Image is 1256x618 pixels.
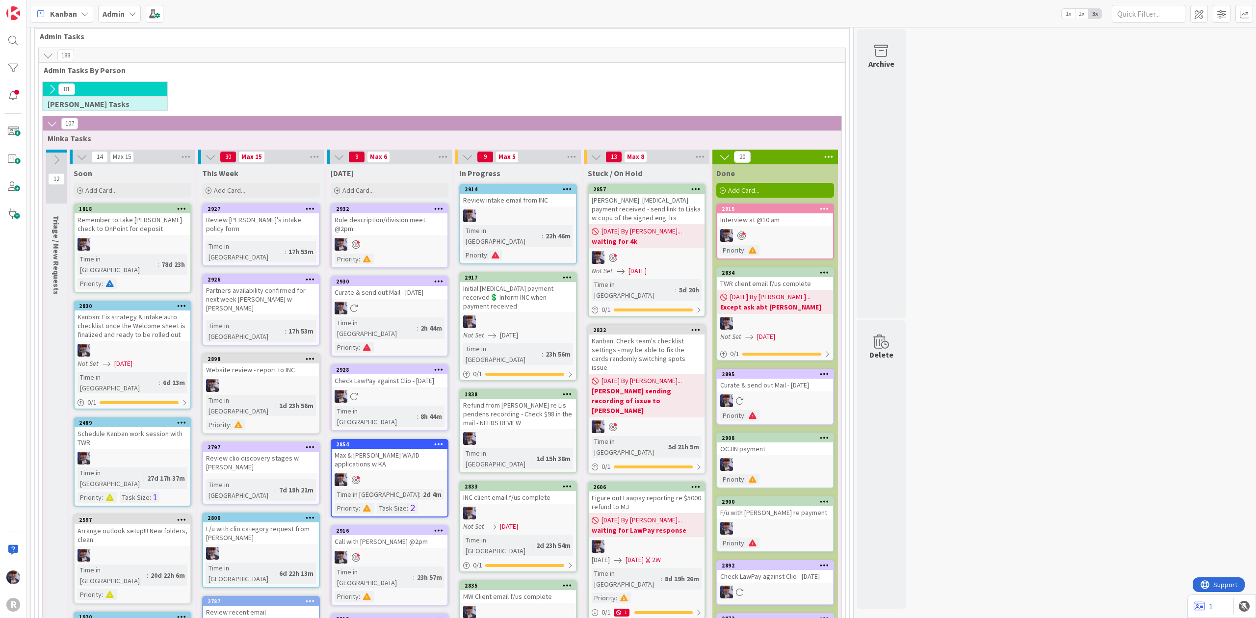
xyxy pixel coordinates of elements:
div: 2916Call with [PERSON_NAME] @2pm [332,526,447,548]
div: 2830Kanban: Fix strategy & intake auto checklist once the Welcome sheet is finalized and ready to... [75,302,190,341]
span: : [275,400,277,411]
img: Visit kanbanzone.com [6,6,20,20]
span: : [417,411,418,422]
span: 0 / 1 [473,369,482,379]
div: 2916 [336,527,447,534]
span: : [417,323,418,334]
div: Review intake email from INC [460,194,576,206]
div: 2833 [465,483,576,490]
div: Time in [GEOGRAPHIC_DATA] [78,372,159,393]
div: 2800F/u with clio category request from [PERSON_NAME] [203,514,319,544]
span: 0 / 1 [473,560,482,570]
div: 2489 [75,418,190,427]
div: 2932 [336,206,447,212]
img: ML [335,238,347,251]
div: ML [589,251,705,264]
span: : [675,284,677,295]
div: Priority [720,245,744,256]
input: Quick Filter... [1112,5,1185,23]
span: 0 / 1 [730,349,739,359]
div: 2908OCJIN payment [717,434,833,455]
div: 2916 [332,526,447,535]
span: Kanban [50,8,77,20]
span: 0 / 1 [87,397,97,408]
span: 0 / 1 [602,462,611,472]
div: 2892Check LawPay against Clio - [DATE] [717,561,833,583]
div: ML [460,209,576,222]
div: 2h 44m [418,323,445,334]
div: ML [460,315,576,328]
div: OCJIN payment [717,442,833,455]
a: 2927Review [PERSON_NAME]'s intake policy formTime in [GEOGRAPHIC_DATA]:17h 53m [202,204,320,266]
div: 2930Curate & send out Mail - [DATE] [332,277,447,299]
img: ML [720,317,733,330]
span: : [102,278,103,289]
div: Time in [GEOGRAPHIC_DATA] [463,535,532,556]
span: : [143,473,145,484]
div: 2606 [589,483,705,491]
span: : [285,246,286,257]
div: 2W [652,555,661,565]
div: Figure out Lawpay reporting re $5000 refund to MJ [589,491,705,513]
div: Time in [GEOGRAPHIC_DATA] [592,279,675,301]
div: Time in [GEOGRAPHIC_DATA] [78,565,147,586]
div: 17h 53m [286,326,316,336]
div: Time in [GEOGRAPHIC_DATA] [335,566,413,588]
div: 2834 [717,268,833,277]
b: waiting for 4k [592,236,702,246]
div: 2930 [336,278,447,285]
div: 2800 [208,515,319,521]
a: 2800F/u with clio category request from [PERSON_NAME]MLTime in [GEOGRAPHIC_DATA]:6d 22h 13m [202,513,320,588]
div: 2917 [465,274,576,281]
div: Remember to take [PERSON_NAME] check to OnPoint for deposit [75,213,190,235]
img: ML [78,238,90,251]
span: 0 / 1 [602,305,611,315]
div: 2914 [460,185,576,194]
div: 0/1 [460,559,576,571]
div: 1838Refund from [PERSON_NAME] re Lis pendens recording - Check $98 in the mail - NEEDS REVIEW [460,390,576,429]
div: 2489Schedule Kanban work session with TWR [75,418,190,449]
div: Time in [GEOGRAPHIC_DATA] [335,489,419,500]
a: 2489Schedule Kanban work session with TWRMLTime in [GEOGRAPHIC_DATA]:27d 17h 37mPriority:Task Size: [74,417,191,507]
span: Add Card... [728,186,759,195]
a: 2908OCJIN paymentMLPriority: [716,433,834,489]
div: 2900F/u with [PERSON_NAME] re payment [717,497,833,519]
a: 1838Refund from [PERSON_NAME] re Lis pendens recording - Check $98 in the mail - NEEDS REVIEWMLTi... [459,389,577,473]
div: Time in [GEOGRAPHIC_DATA] [463,448,532,469]
a: 2900F/u with [PERSON_NAME] re paymentMLPriority: [716,496,834,552]
div: Time in [GEOGRAPHIC_DATA] [335,406,417,427]
div: 23h 56m [543,349,573,360]
div: 2900 [722,498,833,505]
div: ML [717,522,833,535]
div: 2833INC client email f/us complete [460,482,576,504]
i: Not Set [463,331,484,339]
div: 2606 [593,484,705,490]
div: Time in [GEOGRAPHIC_DATA] [206,241,285,262]
img: ML [592,540,604,553]
div: Priority [335,503,359,514]
div: 2932Role description/division meet @2pm [332,205,447,235]
div: 2908 [722,435,833,441]
span: Add Card... [342,186,374,195]
div: 2917 [460,273,576,282]
img: ML [78,344,90,357]
div: 2830 [75,302,190,310]
img: ML [335,302,347,314]
div: ML [75,549,190,562]
a: 2797Review clio discovery stages w [PERSON_NAME]Time in [GEOGRAPHIC_DATA]:7d 18h 21m [202,442,320,505]
div: F/u with clio category request from [PERSON_NAME] [203,522,319,544]
span: : [419,489,420,500]
span: [DATE] [628,266,647,276]
span: : [487,250,489,260]
img: ML [720,458,733,471]
a: 1818Remember to take [PERSON_NAME] check to OnPoint for depositMLTime in [GEOGRAPHIC_DATA]:78d 23... [74,204,191,293]
div: 1818 [79,206,190,212]
div: 17h 53m [286,246,316,257]
div: Time in [GEOGRAPHIC_DATA] [335,317,417,339]
div: ML [332,473,447,486]
div: Partners availability confirmed for next week [PERSON_NAME] w [PERSON_NAME] [203,284,319,314]
div: Task Size [120,492,150,503]
img: ML [720,394,733,407]
div: Kanban: Fix strategy & intake auto checklist once the Welcome sheet is finalized and ready to be ... [75,310,190,341]
div: Priority [78,492,102,503]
